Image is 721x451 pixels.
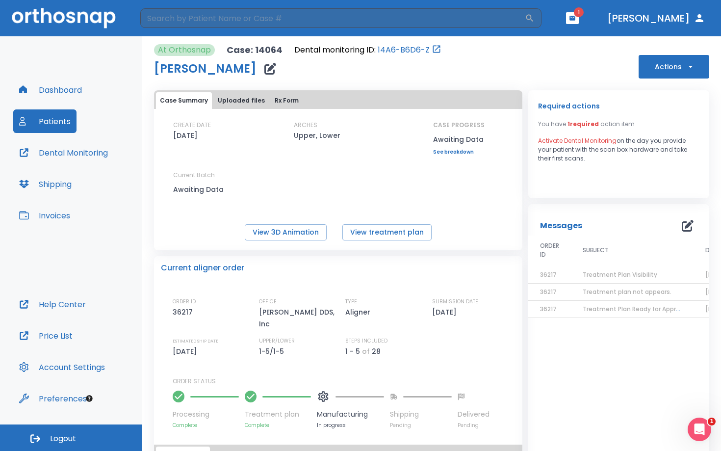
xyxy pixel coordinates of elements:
span: 1 required [567,120,599,128]
p: Manufacturing [317,409,384,420]
p: CREATE DATE [173,121,211,130]
p: ORDER STATUS [173,377,515,386]
span: ORDER ID [540,241,559,259]
button: View 3D Animation [245,224,327,240]
p: UPPER/LOWER [259,337,295,345]
p: CASE PROGRESS [433,121,485,130]
p: Delivered [458,409,489,420]
p: TYPE [345,297,357,306]
button: Case Summary [156,92,212,109]
p: Messages [540,220,582,232]
p: 36217 [173,306,196,318]
p: Required actions [538,100,600,112]
a: See breakdown [433,149,485,155]
p: Upper, Lower [294,130,340,141]
span: 36217 [540,288,557,296]
p: Treatment plan [245,409,311,420]
span: 1 [574,7,584,17]
div: Open patient in dental monitoring portal [294,44,441,56]
img: Orthosnap [12,8,116,28]
button: Dental Monitoring [13,141,114,164]
p: Complete [245,422,311,429]
span: DATE [705,246,721,255]
p: [DATE] [432,306,460,318]
button: Preferences [13,387,93,410]
button: Help Center [13,292,92,316]
p: ORDER ID [173,297,196,306]
p: Processing [173,409,239,420]
p: [DATE] [173,345,201,357]
p: Shipping [390,409,452,420]
p: [PERSON_NAME] DDS, Inc [259,306,342,330]
p: OFFICE [259,297,277,306]
a: 14A6-B6D6-Z [378,44,430,56]
p: of [362,345,370,357]
button: View treatment plan [342,224,432,240]
span: 36217 [540,305,557,313]
h1: [PERSON_NAME] [154,63,257,75]
p: ESTIMATED SHIP DATE [173,337,218,345]
div: tabs [156,92,520,109]
p: 1 - 5 [345,345,360,357]
button: Actions [639,55,709,79]
span: Treatment plan not appears. [583,288,671,296]
button: Uploaded files [214,92,269,109]
p: Case: 14064 [227,44,283,56]
button: Patients [13,109,77,133]
iframe: Intercom live chat [688,418,711,441]
p: Complete [173,422,239,429]
p: Awaiting Data [173,184,261,195]
span: Treatment Plan Visibility [583,270,657,279]
button: [PERSON_NAME] [603,9,709,27]
p: At Orthosnap [158,44,211,56]
p: 1-5/1-5 [259,345,287,357]
p: Awaiting Data [433,133,485,145]
p: [DATE] [173,130,198,141]
span: 1 [708,418,716,425]
button: Rx Form [271,92,303,109]
button: Price List [13,324,78,347]
p: 28 [372,345,381,357]
p: Current aligner order [161,262,244,274]
button: Invoices [13,204,76,227]
p: STEPS INCLUDED [345,337,387,345]
p: ARCHES [294,121,317,130]
p: Pending [390,422,452,429]
p: Current Batch [173,171,261,180]
button: Dashboard [13,78,88,102]
span: Logout [50,433,76,444]
span: Activate Dental Monitoring [538,136,617,145]
span: 36217 [540,270,557,279]
span: Treatment Plan Ready for Approval! [583,305,691,313]
button: Account Settings [13,355,111,379]
p: SUBMISSION DATE [432,297,478,306]
span: SUBJECT [583,246,609,255]
p: In progress [317,422,384,429]
div: Tooltip anchor [85,394,94,403]
input: Search by Patient Name or Case # [140,8,525,28]
p: on the day you provide your patient with the scan box hardware and take their first scans. [538,136,699,163]
p: Dental monitoring ID: [294,44,376,56]
button: Shipping [13,172,77,196]
p: Pending [458,422,489,429]
p: You have action item [538,120,635,129]
p: Aligner [345,306,374,318]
